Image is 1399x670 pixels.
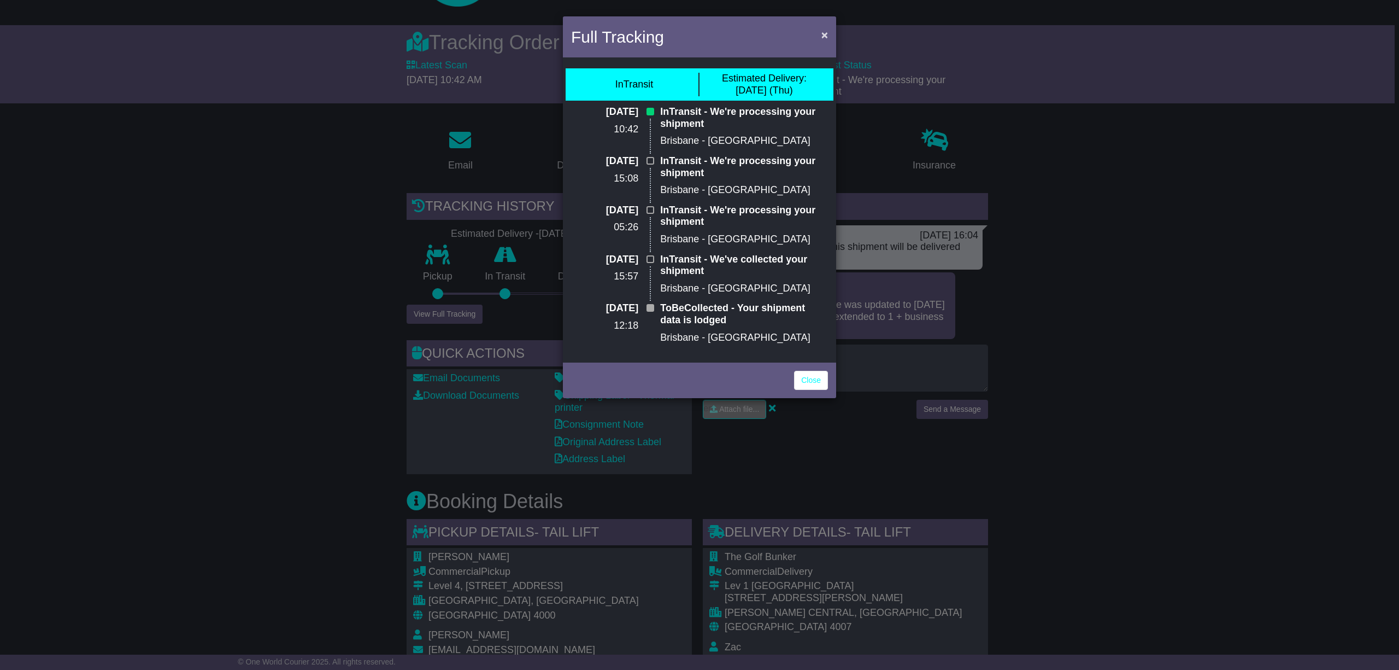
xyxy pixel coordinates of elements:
p: [DATE] [571,302,638,314]
div: InTransit [615,79,653,91]
p: [DATE] [571,106,638,118]
p: InTransit - We're processing your shipment [660,106,828,130]
p: Brisbane - [GEOGRAPHIC_DATA] [660,283,828,295]
p: [DATE] [571,155,638,167]
button: Close [816,24,833,46]
p: 15:57 [571,271,638,283]
div: [DATE] (Thu) [722,73,807,96]
p: InTransit - We're processing your shipment [660,155,828,179]
p: 12:18 [571,320,638,332]
span: × [821,28,828,41]
p: [DATE] [571,205,638,217]
p: Brisbane - [GEOGRAPHIC_DATA] [660,184,828,196]
p: [DATE] [571,254,638,266]
p: InTransit - We've collected your shipment [660,254,828,277]
p: Brisbane - [GEOGRAPHIC_DATA] [660,135,828,147]
p: ToBeCollected - Your shipment data is lodged [660,302,828,326]
span: Estimated Delivery: [722,73,807,84]
p: InTransit - We're processing your shipment [660,205,828,228]
p: 15:08 [571,173,638,185]
p: Brisbane - [GEOGRAPHIC_DATA] [660,332,828,344]
h4: Full Tracking [571,25,664,49]
p: 10:42 [571,124,638,136]
a: Close [794,371,828,390]
p: 05:26 [571,222,638,234]
p: Brisbane - [GEOGRAPHIC_DATA] [660,234,828,246]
